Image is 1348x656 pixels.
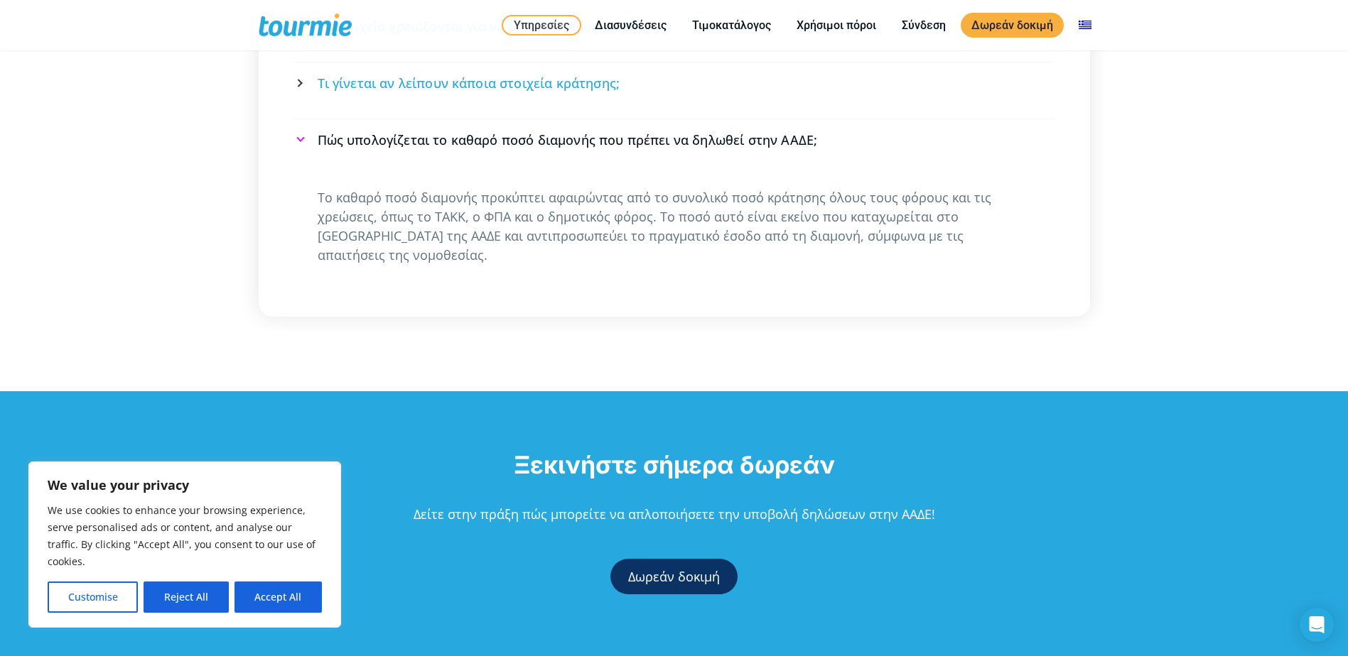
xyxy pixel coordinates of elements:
[786,16,887,34] a: Χρήσιμοι πόροι
[610,559,738,594] a: Δωρεάν δοκιμή
[414,505,935,523] span: Δείτε στην πράξη πώς μπορείτε να απλοποιήσετε την υποβολή δηλώσεων στην ΑΑΔΕ!
[234,581,322,613] button: Accept All
[48,476,322,493] p: We value your privacy
[48,581,138,613] button: Customise
[584,16,677,34] a: Διασυνδέσεις
[318,188,1031,265] p: Το καθαρό ποσό διαμονής προκύπτει αφαιρώντας από το συνολικό ποσό κράτησης όλους τους φόρους και ...
[144,581,228,613] button: Reject All
[318,75,620,92] span: Τι γίνεται αν λείπουν κάποια στοιχεία κράτησης;
[296,121,1052,159] a: Πώς υπολογίζεται το καθαρό ποσό διαμονής που πρέπει να δηλωθεί στην ΑΑΔΕ;
[891,16,956,34] a: Σύνδεση
[318,131,818,149] span: Πώς υπολογίζεται το καθαρό ποσό διαμονής που πρέπει να δηλωθεί στην ΑΑΔΕ;
[502,15,581,35] a: Υπηρεσίες
[681,16,782,34] a: Τιμοκατάλογος
[514,450,835,479] span: Ξεκινήστε σήμερα δωρεάν
[48,502,322,570] p: We use cookies to enhance your browsing experience, serve personalised ads or content, and analys...
[296,65,1052,102] a: Τι γίνεται αν λείπουν κάποια στοιχεία κράτησης;
[1300,608,1334,642] div: Open Intercom Messenger
[1068,16,1102,34] a: Αλλαγή σε
[961,13,1064,38] a: Δωρεάν δοκιμή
